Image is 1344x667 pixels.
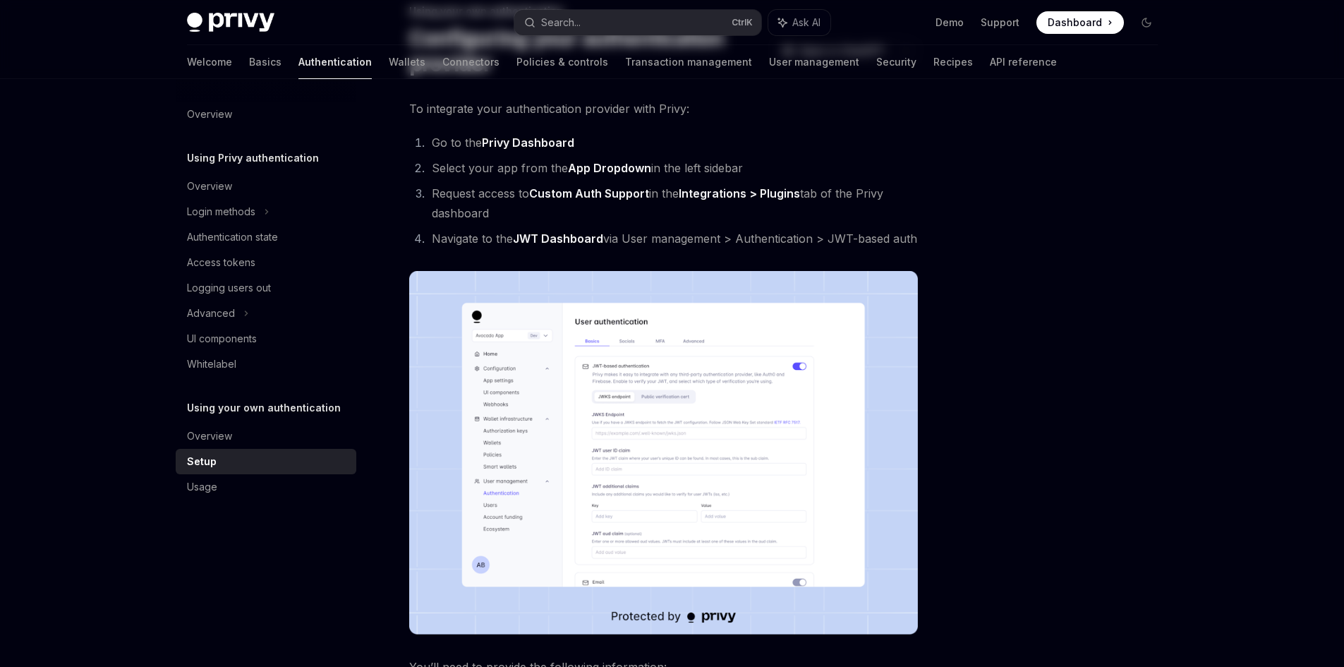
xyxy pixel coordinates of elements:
[981,16,1019,30] a: Support
[187,399,341,416] h5: Using your own authentication
[176,449,356,474] a: Setup
[187,280,271,296] div: Logging users out
[792,16,821,30] span: Ask AI
[187,178,232,195] div: Overview
[187,453,217,470] div: Setup
[482,136,574,150] a: Privy Dashboard
[187,305,235,322] div: Advanced
[769,45,859,79] a: User management
[679,186,800,201] a: Integrations > Plugins
[516,45,608,79] a: Policies & controls
[409,271,918,635] img: JWT-based auth
[541,14,581,31] div: Search...
[428,229,918,248] li: Navigate to the via User management > Authentication > JWT-based auth
[1135,11,1158,34] button: Toggle dark mode
[513,232,603,246] a: JWT Dashboard
[298,45,372,79] a: Authentication
[990,45,1057,79] a: API reference
[187,106,232,123] div: Overview
[176,102,356,127] a: Overview
[187,479,217,495] div: Usage
[187,203,255,220] div: Login methods
[187,45,232,79] a: Welcome
[428,184,918,223] li: Request access to in the tab of the Privy dashboard
[187,356,236,373] div: Whitelabel
[249,45,281,79] a: Basics
[768,10,830,35] button: Ask AI
[187,428,232,445] div: Overview
[389,45,425,79] a: Wallets
[428,158,918,178] li: Select your app from the in the left sidebar
[514,10,761,35] button: Search...CtrlK
[187,229,278,246] div: Authentication state
[428,133,918,152] li: Go to the
[187,13,274,32] img: dark logo
[176,174,356,199] a: Overview
[876,45,916,79] a: Security
[187,150,319,167] h5: Using Privy authentication
[409,99,918,119] span: To integrate your authentication provider with Privy:
[442,45,500,79] a: Connectors
[176,275,356,301] a: Logging users out
[176,351,356,377] a: Whitelabel
[187,254,255,271] div: Access tokens
[625,45,752,79] a: Transaction management
[1036,11,1124,34] a: Dashboard
[933,45,973,79] a: Recipes
[176,326,356,351] a: UI components
[568,161,651,175] strong: App Dropdown
[176,250,356,275] a: Access tokens
[176,423,356,449] a: Overview
[1048,16,1102,30] span: Dashboard
[936,16,964,30] a: Demo
[732,17,753,28] span: Ctrl K
[187,330,257,347] div: UI components
[176,474,356,500] a: Usage
[529,186,649,200] strong: Custom Auth Support
[176,224,356,250] a: Authentication state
